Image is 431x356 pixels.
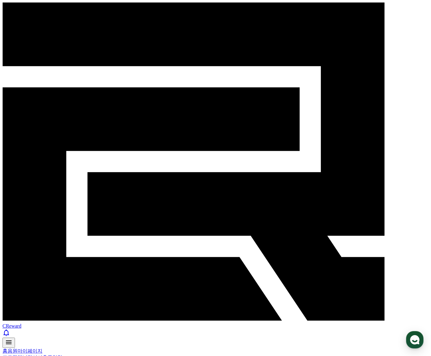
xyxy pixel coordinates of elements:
div: ​ [18,30,105,36]
a: 음원 [7,348,17,354]
div: 몇 분 내 답변 받으실 수 있어요 [34,10,86,15]
span: CReward [2,323,21,329]
a: 마이페이지 [17,348,42,354]
div: 앞으로 크리워드는 저작권 콘텐츠의 경우 YPP 증빙 자료나 콘텐츠 사용 허가 증빙 자료를 요청할 예정입니다. [18,36,105,55]
div: YPP 채널에서 수익화 진행 중임을 확인할 수 있는 화면 녹화 영상 (유튜브 쇼츠 피드 요일별 수익데이터) 영상 첨부합니다. [32,149,114,174]
a: 홈 [2,348,7,354]
div: 번거로우시더라도 안정적인 서비스 운영을 위해 협조 부탁드립니다. [18,55,105,67]
div: YPP 채널에서 수익화 진행 중임을 확인할 수 있는 화면 녹화 영상 (유튜브 쇼츠 피드 요일별 수익데이터) [26,11,105,30]
a: CReward [2,318,429,329]
div: Creward [34,3,57,10]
